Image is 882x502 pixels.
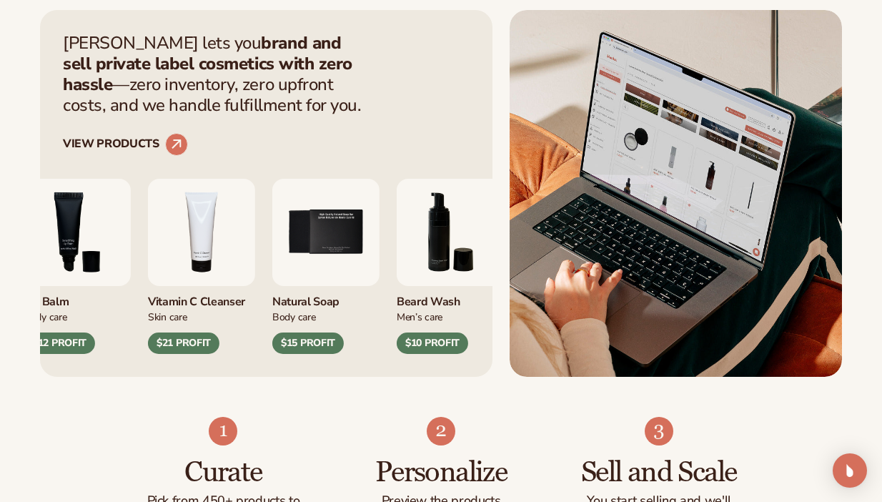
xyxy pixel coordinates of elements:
[24,309,131,324] div: Body Care
[361,457,522,488] h3: Personalize
[833,453,867,488] div: Open Intercom Messenger
[24,179,131,355] div: 3 / 9
[397,286,504,310] div: Beard Wash
[397,333,468,354] div: $10 PROFIT
[63,31,352,96] strong: brand and sell private label cosmetics with zero hassle
[272,286,380,310] div: Natural Soap
[143,457,304,488] h3: Curate
[397,179,504,355] div: 6 / 9
[148,179,255,355] div: 4 / 9
[272,179,380,286] img: Nature bar of soap.
[578,457,739,488] h3: Sell and Scale
[427,417,455,446] img: Shopify Image 5
[24,286,131,310] div: Lip Balm
[63,33,370,115] p: [PERSON_NAME] lets you —zero inventory, zero upfront costs, and we handle fulfillment for you.
[24,333,95,354] div: $12 PROFIT
[148,333,219,354] div: $21 PROFIT
[63,133,188,156] a: VIEW PRODUCTS
[148,286,255,310] div: Vitamin C Cleanser
[148,179,255,286] img: Vitamin c cleanser.
[272,333,344,354] div: $15 PROFIT
[272,309,380,324] div: Body Care
[645,417,673,446] img: Shopify Image 6
[148,309,255,324] div: Skin Care
[397,179,504,286] img: Foaming beard wash.
[510,10,842,377] img: Shopify Image 2
[209,417,237,446] img: Shopify Image 4
[272,179,380,355] div: 5 / 9
[24,179,131,286] img: Smoothing lip balm.
[397,309,504,324] div: Men’s Care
